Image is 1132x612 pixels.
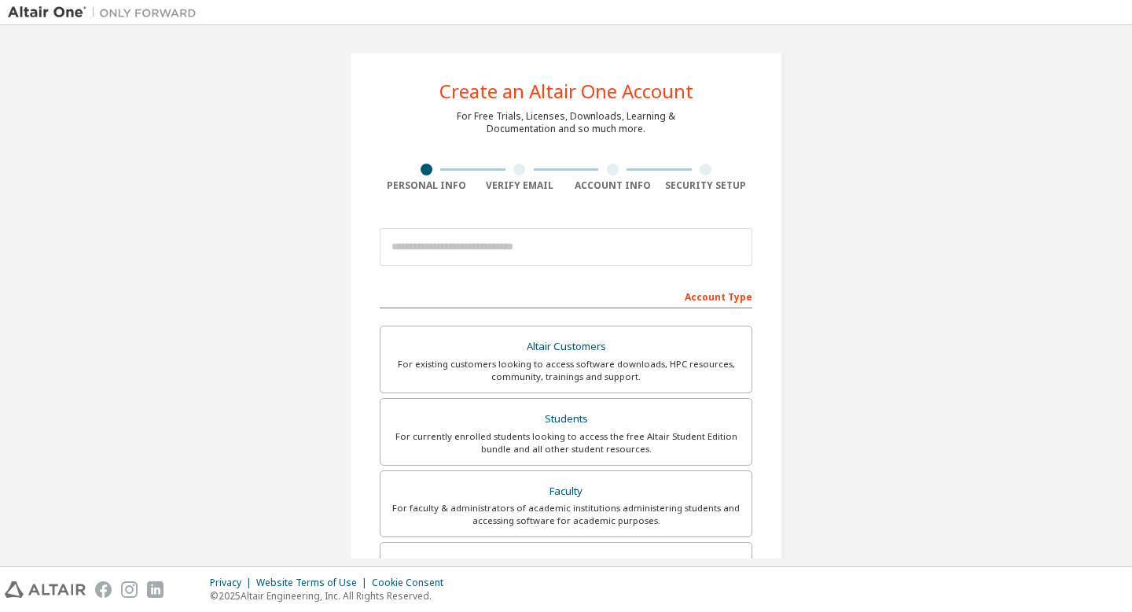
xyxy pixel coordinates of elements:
div: Account Type [380,283,752,308]
img: Altair One [8,5,204,20]
p: © 2025 Altair Engineering, Inc. All Rights Reserved. [210,589,453,603]
div: Altair Customers [390,336,742,358]
div: Cookie Consent [372,577,453,589]
div: For currently enrolled students looking to access the free Altair Student Edition bundle and all ... [390,430,742,455]
div: Faculty [390,481,742,503]
div: For existing customers looking to access software downloads, HPC resources, community, trainings ... [390,358,742,383]
div: For faculty & administrators of academic institutions administering students and accessing softwa... [390,502,742,527]
img: linkedin.svg [147,581,164,598]
div: Privacy [210,577,256,589]
img: altair_logo.svg [5,581,86,598]
div: Security Setup [660,179,753,192]
div: Account Info [566,179,660,192]
div: For Free Trials, Licenses, Downloads, Learning & Documentation and so much more. [457,110,675,135]
img: instagram.svg [121,581,138,598]
div: Create an Altair One Account [439,82,693,101]
div: Verify Email [473,179,567,192]
div: Everyone else [390,552,742,574]
div: Students [390,408,742,430]
div: Personal Info [380,179,473,192]
div: Website Terms of Use [256,577,372,589]
img: facebook.svg [95,581,112,598]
